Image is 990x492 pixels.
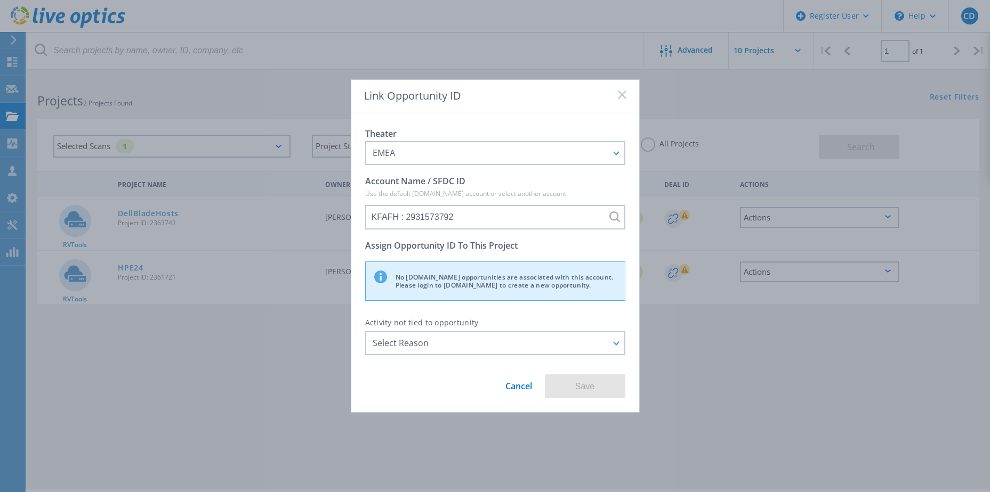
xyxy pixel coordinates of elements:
div: EMEA [373,147,606,159]
p: Use the default [DOMAIN_NAME] account or select another account. [365,188,625,199]
p: Account Name / SFDC ID [365,174,625,188]
div: No [DOMAIN_NAME] opportunities are associated with this account. Please login to [DOMAIN_NAME] to... [365,261,625,301]
p: Assign Opportunity ID To This Project [365,238,625,253]
a: Cancel [505,372,532,392]
input: KFAFH : 2931573792 [365,205,625,229]
span: Link Opportunity ID [364,88,461,103]
div: Select Reason [373,337,606,349]
button: Save [545,374,625,398]
p: Activity not tied to opportunity [365,318,625,327]
p: Theater [365,126,625,141]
